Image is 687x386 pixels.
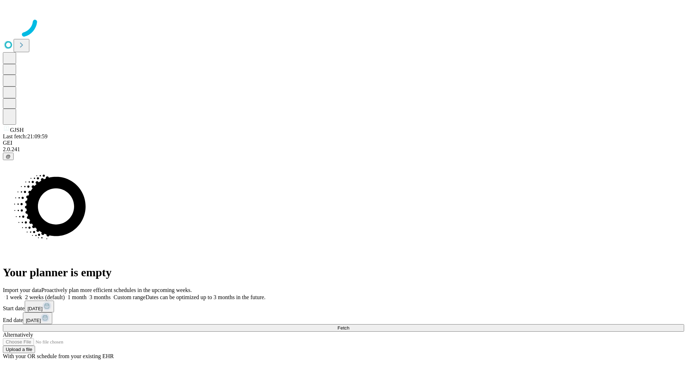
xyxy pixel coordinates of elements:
[25,294,65,300] span: 2 weeks (default)
[3,266,684,279] h1: Your planner is empty
[25,301,54,312] button: [DATE]
[28,306,43,311] span: [DATE]
[3,346,35,353] button: Upload a file
[68,294,87,300] span: 1 month
[6,294,22,300] span: 1 week
[3,353,114,359] span: With your OR schedule from your existing EHR
[42,287,192,293] span: Proactively plan more efficient schedules in the upcoming weeks.
[3,133,48,139] span: Last fetch: 21:09:59
[23,312,52,324] button: [DATE]
[89,294,111,300] span: 3 months
[10,127,24,133] span: GJSH
[3,301,684,312] div: Start date
[26,318,41,323] span: [DATE]
[113,294,145,300] span: Custom range
[3,146,684,153] div: 2.0.241
[337,325,349,331] span: Fetch
[3,287,42,293] span: Import your data
[146,294,265,300] span: Dates can be optimized up to 3 months in the future.
[3,332,33,338] span: Alternatively
[3,140,684,146] div: GEI
[3,312,684,324] div: End date
[3,324,684,332] button: Fetch
[3,153,14,160] button: @
[6,154,11,159] span: @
